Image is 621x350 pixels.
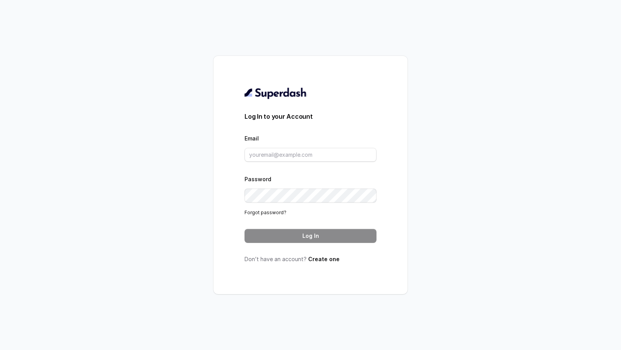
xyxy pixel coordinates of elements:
[245,112,376,121] h3: Log In to your Account
[245,210,286,215] a: Forgot password?
[308,256,340,262] a: Create one
[245,229,376,243] button: Log In
[245,176,271,182] label: Password
[245,255,376,263] p: Don’t have an account?
[245,135,259,142] label: Email
[245,87,307,99] img: light.svg
[245,148,376,162] input: youremail@example.com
